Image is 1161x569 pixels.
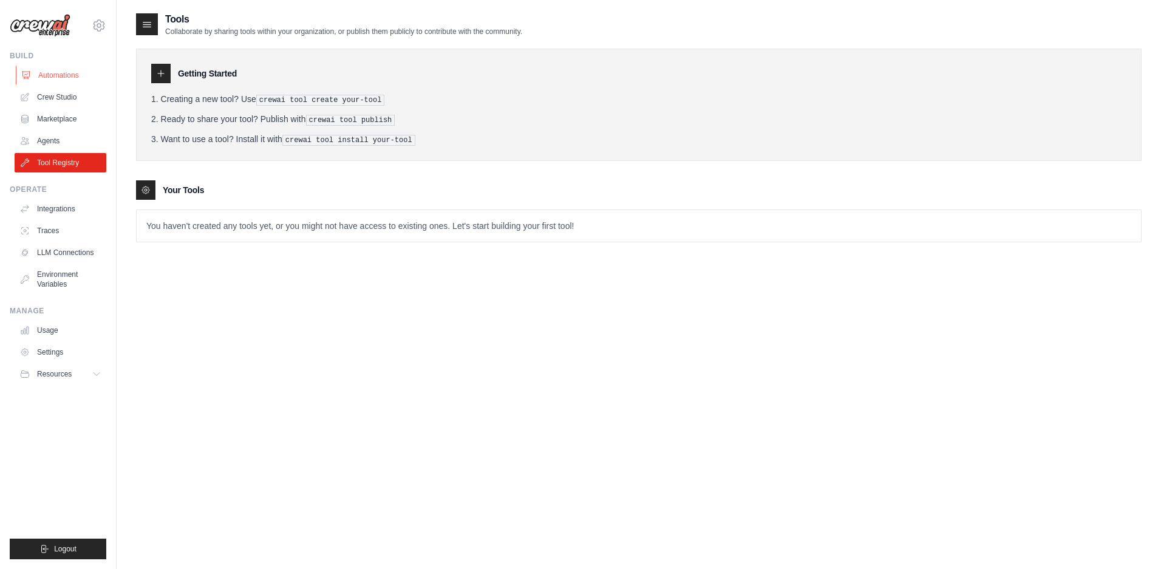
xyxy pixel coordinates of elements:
[10,306,106,316] div: Manage
[10,185,106,194] div: Operate
[178,67,237,80] h3: Getting Started
[10,539,106,559] button: Logout
[15,153,106,172] a: Tool Registry
[15,87,106,107] a: Crew Studio
[15,364,106,384] button: Resources
[15,321,106,340] a: Usage
[163,184,204,196] h3: Your Tools
[151,133,1126,146] li: Want to use a tool? Install it with
[15,109,106,129] a: Marketplace
[15,131,106,151] a: Agents
[54,544,77,554] span: Logout
[282,135,415,146] pre: crewai tool install your-tool
[15,342,106,362] a: Settings
[15,243,106,262] a: LLM Connections
[306,115,395,126] pre: crewai tool publish
[151,113,1126,126] li: Ready to share your tool? Publish with
[15,265,106,294] a: Environment Variables
[256,95,385,106] pre: crewai tool create your-tool
[37,369,72,379] span: Resources
[15,199,106,219] a: Integrations
[10,51,106,61] div: Build
[10,14,70,37] img: Logo
[15,221,106,240] a: Traces
[16,66,107,85] a: Automations
[151,93,1126,106] li: Creating a new tool? Use
[165,12,522,27] h2: Tools
[165,27,522,36] p: Collaborate by sharing tools within your organization, or publish them publicly to contribute wit...
[137,210,1141,242] p: You haven't created any tools yet, or you might not have access to existing ones. Let's start bui...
